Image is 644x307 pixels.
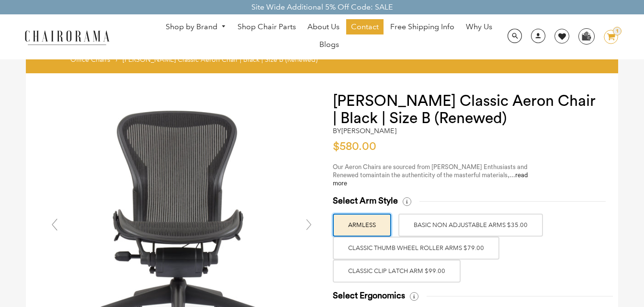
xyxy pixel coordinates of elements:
[333,164,528,178] span: Our Aeron Chairs are sourced from [PERSON_NAME] Enthusiasts and Renewed to
[333,127,396,135] h2: by
[390,22,454,32] span: Free Shipping Info
[333,214,391,237] label: ARMLESS
[398,214,543,237] label: BASIC NON ADJUSTABLE ARMS $35.00
[333,141,376,152] span: $580.00
[466,22,492,32] span: Why Us
[333,237,499,260] label: Classic Thumb Wheel Roller Arms $79.00
[161,20,231,34] a: Shop by Brand
[597,30,618,44] a: 1
[70,55,321,68] nav: breadcrumbs
[319,40,339,50] span: Blogs
[385,19,459,34] a: Free Shipping Info
[461,19,497,34] a: Why Us
[333,260,461,283] label: Classic Clip Latch Arm $99.00
[45,224,318,233] a: Herman Miller Classic Aeron Chair | Black | Size B (Renewed) - chairorama
[156,19,502,55] nav: DesktopNavigation
[351,22,379,32] span: Contact
[303,19,344,34] a: About Us
[613,27,621,35] div: 1
[333,290,405,301] span: Select Ergonomics
[333,195,398,206] span: Select Arm Style
[579,29,594,43] img: WhatsApp_Image_2024-07-12_at_16.23.01.webp
[233,19,301,34] a: Shop Chair Parts
[346,19,384,34] a: Contact
[333,172,528,186] span: maintain the authenticity of the masterful materials,...
[341,126,396,135] a: [PERSON_NAME]
[333,92,599,127] h1: [PERSON_NAME] Classic Aeron Chair | Black | Size B (Renewed)
[307,22,339,32] span: About Us
[237,22,296,32] span: Shop Chair Parts
[315,37,344,52] a: Blogs
[19,29,115,45] img: chairorama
